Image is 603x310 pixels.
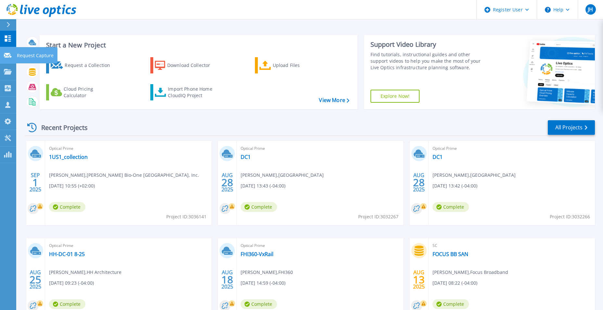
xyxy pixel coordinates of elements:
[64,86,116,99] div: Cloud Pricing Calculator
[49,279,94,287] span: [DATE] 09:23 (-04:00)
[550,213,590,220] span: Project ID: 3032266
[49,251,85,257] a: HH-DC-01 8-25
[46,84,119,100] a: Cloud Pricing Calculator
[17,47,54,64] p: Request Capture
[241,279,285,287] span: [DATE] 14:59 (-04:00)
[46,42,349,49] h3: Start a New Project
[413,277,425,282] span: 13
[371,51,488,71] div: Find tutorials, instructional guides and other support videos to help you make the most of your L...
[221,171,233,194] div: AUG 2025
[29,268,42,291] div: AUG 2025
[49,269,121,276] span: [PERSON_NAME] , HH Architecture
[29,171,42,194] div: SEP 2025
[166,213,207,220] span: Project ID: 3036141
[49,299,85,309] span: Complete
[433,299,469,309] span: Complete
[241,145,399,152] span: Optical Prime
[358,213,398,220] span: Project ID: 3032267
[433,145,591,152] span: Optical Prime
[433,172,516,179] span: [PERSON_NAME] , [GEOGRAPHIC_DATA]
[221,180,233,185] span: 28
[49,182,95,189] span: [DATE] 10:55 (+02:00)
[433,279,477,287] span: [DATE] 08:22 (-04:00)
[30,277,41,282] span: 25
[371,40,488,49] div: Support Video Library
[241,299,277,309] span: Complete
[241,251,273,257] a: FHI360-VxRail
[433,182,477,189] span: [DATE] 13:42 (-04:00)
[221,268,233,291] div: AUG 2025
[49,172,199,179] span: [PERSON_NAME] , [PERSON_NAME] Bio-One [GEOGRAPHIC_DATA], Inc.
[273,59,325,72] div: Upload Files
[319,97,349,103] a: View More
[65,59,117,72] div: Request a Collection
[371,90,420,103] a: Explore Now!
[221,277,233,282] span: 18
[168,86,219,99] div: Import Phone Home CloudIQ Project
[413,180,425,185] span: 28
[548,120,595,135] a: All Projects
[433,154,443,160] a: DC1
[241,154,251,160] a: DC1
[49,154,88,160] a: 1US1_collection
[413,268,425,291] div: AUG 2025
[46,57,119,73] a: Request a Collection
[433,242,591,249] span: SC
[49,145,207,152] span: Optical Prime
[167,59,219,72] div: Download Collector
[49,202,85,212] span: Complete
[255,57,327,73] a: Upload Files
[433,202,469,212] span: Complete
[413,171,425,194] div: AUG 2025
[150,57,223,73] a: Download Collector
[241,182,285,189] span: [DATE] 13:43 (-04:00)
[25,120,96,136] div: Recent Projects
[49,242,207,249] span: Optical Prime
[241,269,293,276] span: [PERSON_NAME] , FHI360
[588,7,593,12] span: JH
[241,172,324,179] span: [PERSON_NAME] , [GEOGRAPHIC_DATA]
[433,269,508,276] span: [PERSON_NAME] , Focus Broadband
[241,202,277,212] span: Complete
[433,251,468,257] a: FOCUS BB SAN
[241,242,399,249] span: Optical Prime
[32,180,38,185] span: 1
